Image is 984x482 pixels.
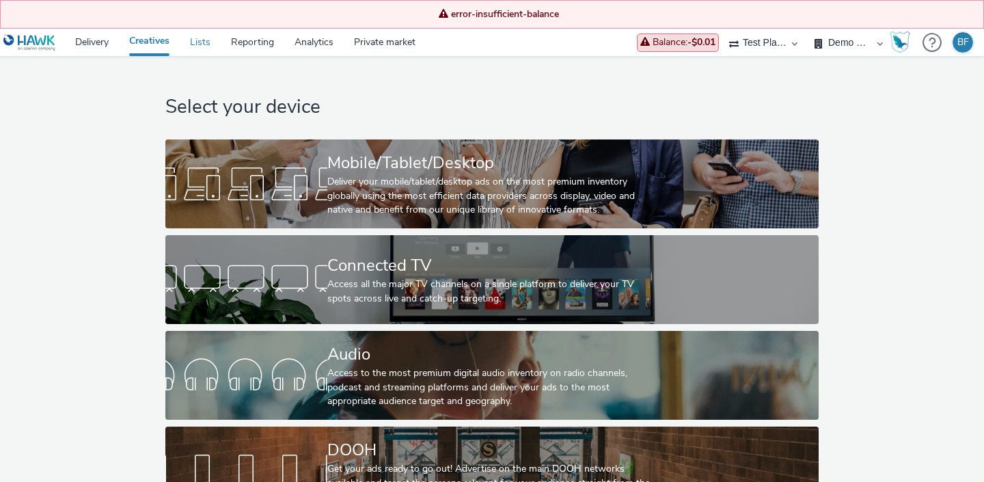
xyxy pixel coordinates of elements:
[640,36,715,49] span: Balance :
[165,331,818,420] a: AudioAccess to the most premium digital audio inventory on radio channels, podcast and streaming ...
[165,139,818,228] a: Mobile/Tablet/DesktopDeliver your mobile/tablet/desktop ads on the most premium inventory globall...
[119,29,180,56] a: Creatives
[165,94,818,120] h1: Select your device
[637,34,719,51] a: Balance:-$0.01
[327,254,651,278] div: Connected TV
[28,8,970,21] span: error-insufficient-balance
[344,29,426,56] a: Private market
[327,151,651,175] div: Mobile/Tablet/Desktop
[65,29,119,56] a: Delivery
[890,31,910,53] img: Hawk Academy
[327,343,651,366] div: Audio
[327,438,651,462] div: DOOH
[637,34,719,51] div: Today's expenses are not yet included in the balance
[327,366,651,408] div: Access to the most premium digital audio inventory on radio channels, podcast and streaming platf...
[221,29,284,56] a: Reporting
[284,29,344,56] a: Analytics
[687,36,715,49] strong: -$0.01
[890,31,916,53] a: Hawk Academy
[165,235,818,324] a: Connected TVAccess all the major TV channels on a single platform to deliver your TV spots across...
[327,175,651,217] div: Deliver your mobile/tablet/desktop ads on the most premium inventory globally using the most effi...
[957,32,969,53] div: BF
[327,278,651,306] div: Access all the major TV channels on a single platform to deliver your TV spots across live and ca...
[180,29,221,56] a: Lists
[3,34,56,51] img: undefined Logo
